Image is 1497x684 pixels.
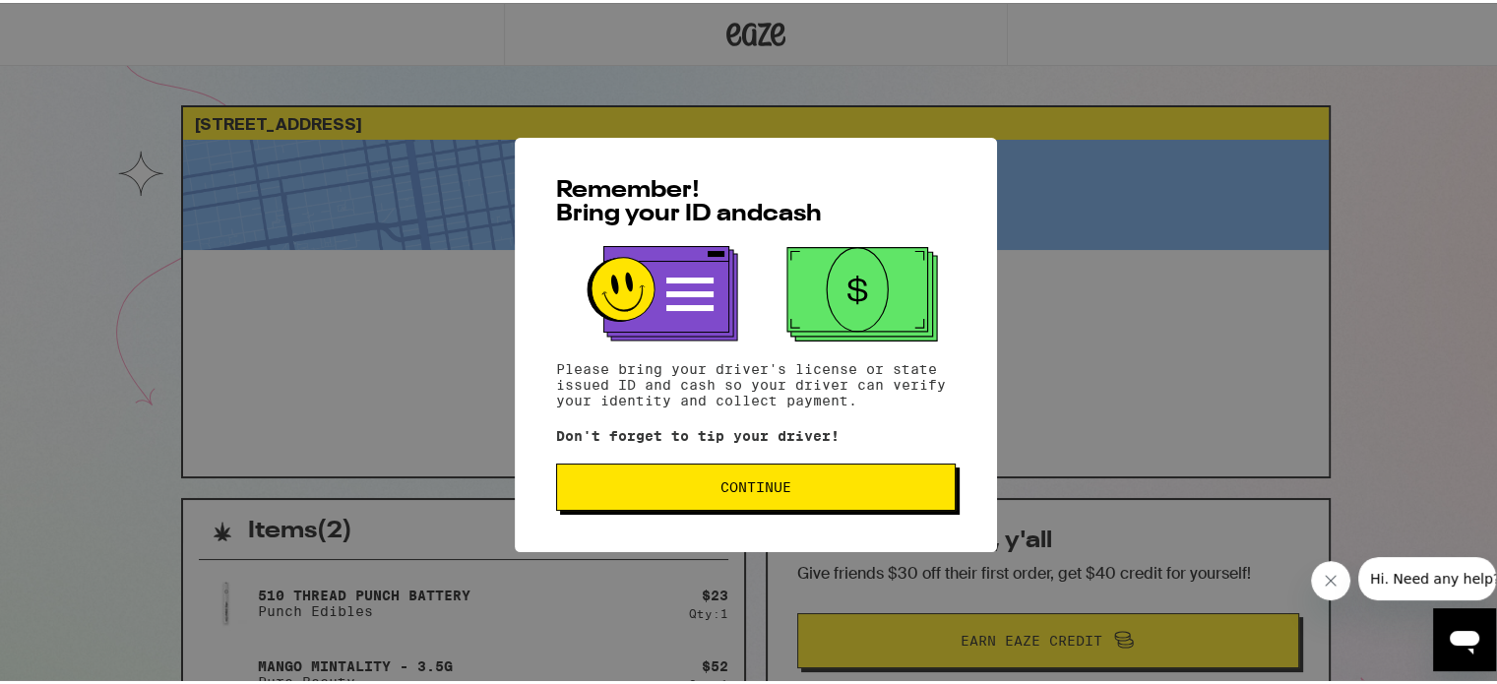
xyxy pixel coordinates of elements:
[556,358,956,405] p: Please bring your driver's license or state issued ID and cash so your driver can verify your ide...
[12,14,142,30] span: Hi. Need any help?
[1358,554,1496,597] iframe: Message from company
[1433,605,1496,668] iframe: Button to launch messaging window
[556,176,822,223] span: Remember! Bring your ID and cash
[556,425,956,441] p: Don't forget to tip your driver!
[556,461,956,508] button: Continue
[720,477,791,491] span: Continue
[1311,558,1350,597] iframe: Close message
